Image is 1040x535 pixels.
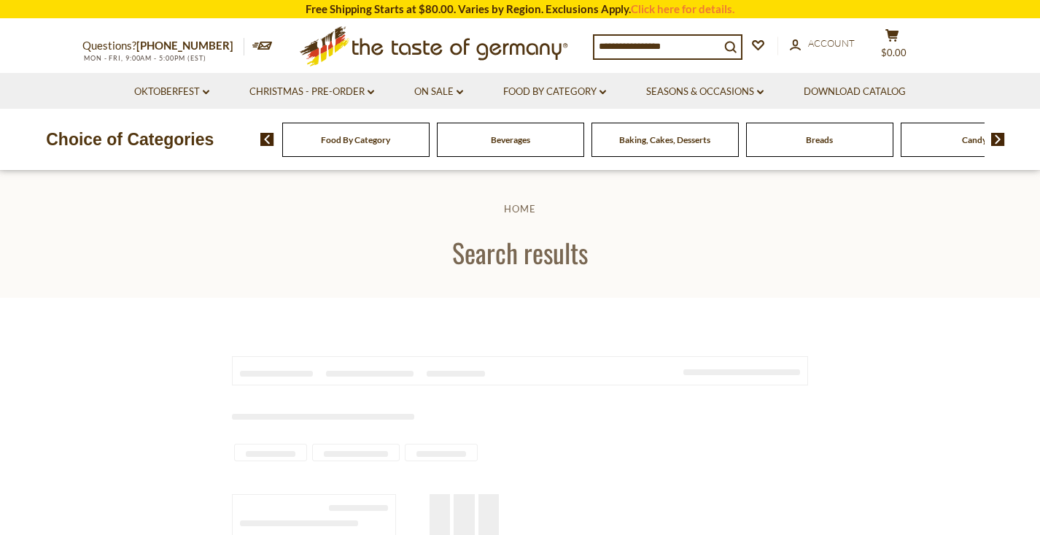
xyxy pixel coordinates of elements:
[321,134,390,145] a: Food By Category
[806,134,833,145] a: Breads
[414,84,463,100] a: On Sale
[619,134,710,145] a: Baking, Cakes, Desserts
[134,84,209,100] a: Oktoberfest
[808,37,855,49] span: Account
[136,39,233,52] a: [PHONE_NUMBER]
[82,36,244,55] p: Questions?
[962,134,987,145] a: Candy
[260,133,274,146] img: previous arrow
[503,84,606,100] a: Food By Category
[82,54,206,62] span: MON - FRI, 9:00AM - 5:00PM (EST)
[804,84,906,100] a: Download Catalog
[790,36,855,52] a: Account
[631,2,734,15] a: Click here for details.
[504,203,536,215] a: Home
[870,28,914,65] button: $0.00
[881,47,907,58] span: $0.00
[491,134,530,145] a: Beverages
[45,236,995,269] h1: Search results
[249,84,374,100] a: Christmas - PRE-ORDER
[991,133,1005,146] img: next arrow
[646,84,764,100] a: Seasons & Occasions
